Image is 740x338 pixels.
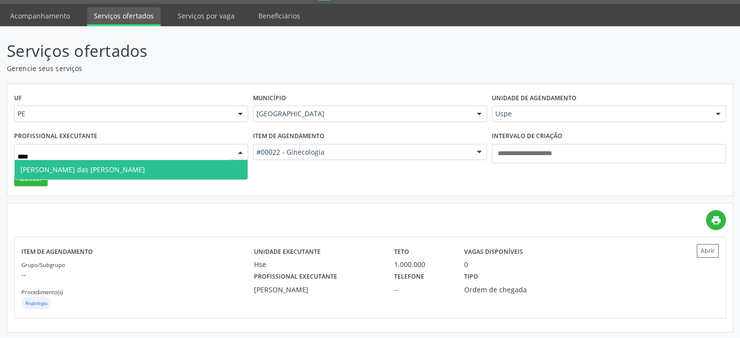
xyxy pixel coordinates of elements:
[14,91,22,106] label: UF
[25,300,47,306] small: Angiologia
[171,7,241,24] a: Serviços por vaga
[14,129,97,144] label: Profissional executante
[18,109,228,119] span: PE
[253,91,286,106] label: Município
[3,7,77,24] a: Acompanhamento
[697,244,719,257] button: Abrir
[253,129,325,144] label: Item de agendamento
[394,269,424,285] label: Telefone
[464,259,468,269] div: 0
[21,261,65,268] small: Grupo/Subgrupo
[706,210,726,230] a: print
[394,259,451,269] div: 1.000.000
[254,269,337,285] label: Profissional executante
[464,244,523,259] label: Vagas disponíveis
[21,288,63,296] small: Procedimento(s)
[394,285,451,295] div: --
[87,7,161,26] a: Serviços ofertados
[492,91,577,106] label: Unidade de agendamento
[256,109,467,119] span: [GEOGRAPHIC_DATA]
[21,244,93,259] label: Item de agendamento
[495,109,706,119] span: Uspe
[254,244,321,259] label: Unidade executante
[394,244,409,259] label: Teto
[711,215,722,226] i: print
[254,259,380,269] div: Hse
[252,7,307,24] a: Beneficiários
[21,269,254,280] p: --
[256,147,467,157] span: #00022 - Ginecologia
[492,129,562,144] label: Intervalo de criação
[464,269,478,285] label: Tipo
[7,63,515,73] p: Gerencie seus serviços
[7,39,515,63] p: Serviços ofertados
[464,285,556,295] div: Ordem de chegada
[254,285,380,295] div: [PERSON_NAME]
[20,165,145,174] span: [PERSON_NAME] das [PERSON_NAME]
